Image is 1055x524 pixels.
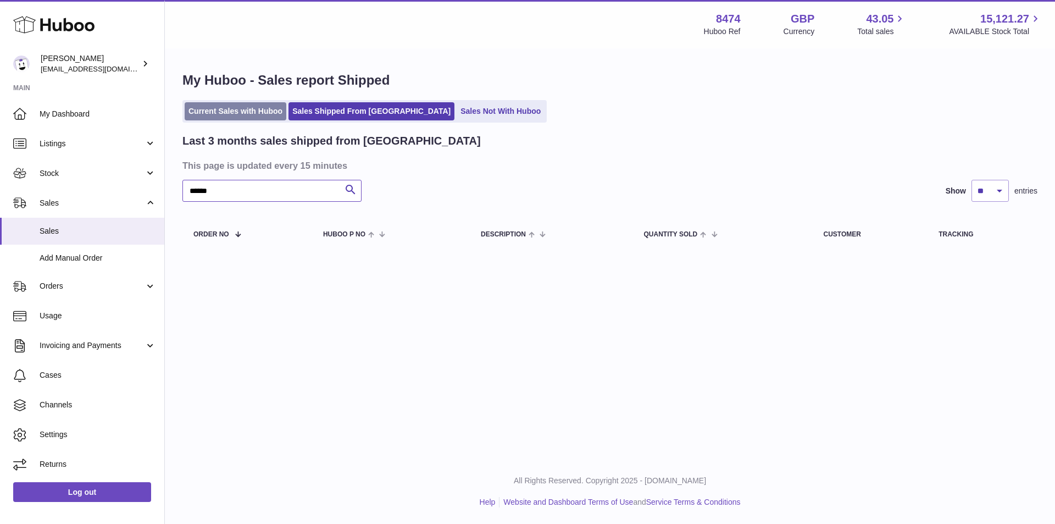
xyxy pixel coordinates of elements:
a: Log out [13,482,151,502]
a: Sales Not With Huboo [457,102,545,120]
span: Add Manual Order [40,253,156,263]
span: Listings [40,139,145,149]
a: Website and Dashboard Terms of Use [503,498,633,506]
a: Help [480,498,496,506]
span: Order No [193,231,229,238]
span: Sales [40,198,145,208]
span: AVAILABLE Stock Total [949,26,1042,37]
span: 43.05 [866,12,893,26]
a: Current Sales with Huboo [185,102,286,120]
h2: Last 3 months sales shipped from [GEOGRAPHIC_DATA] [182,134,481,148]
span: My Dashboard [40,109,156,119]
span: Quantity Sold [643,231,697,238]
a: Service Terms & Conditions [646,498,741,506]
span: Stock [40,168,145,179]
span: Sales [40,226,156,236]
p: All Rights Reserved. Copyright 2025 - [DOMAIN_NAME] [174,476,1046,486]
a: 43.05 Total sales [857,12,906,37]
span: [EMAIL_ADDRESS][DOMAIN_NAME] [41,64,162,73]
span: Cases [40,370,156,380]
span: Usage [40,311,156,321]
div: Customer [823,231,917,238]
span: entries [1014,186,1037,196]
div: [PERSON_NAME] [41,53,140,74]
span: Channels [40,400,156,410]
span: Returns [40,459,156,470]
h3: This page is updated every 15 minutes [182,159,1035,172]
span: Description [481,231,526,238]
strong: GBP [791,12,814,26]
div: Huboo Ref [704,26,741,37]
span: Total sales [857,26,906,37]
strong: 8474 [716,12,741,26]
img: orders@neshealth.com [13,56,30,72]
span: Orders [40,281,145,291]
div: Tracking [939,231,1026,238]
div: Currency [784,26,815,37]
label: Show [946,186,966,196]
span: Invoicing and Payments [40,340,145,351]
a: 15,121.27 AVAILABLE Stock Total [949,12,1042,37]
a: Sales Shipped From [GEOGRAPHIC_DATA] [288,102,454,120]
h1: My Huboo - Sales report Shipped [182,71,1037,89]
span: Settings [40,429,156,440]
span: Huboo P no [323,231,365,238]
span: 15,121.27 [980,12,1029,26]
li: and [499,497,740,508]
